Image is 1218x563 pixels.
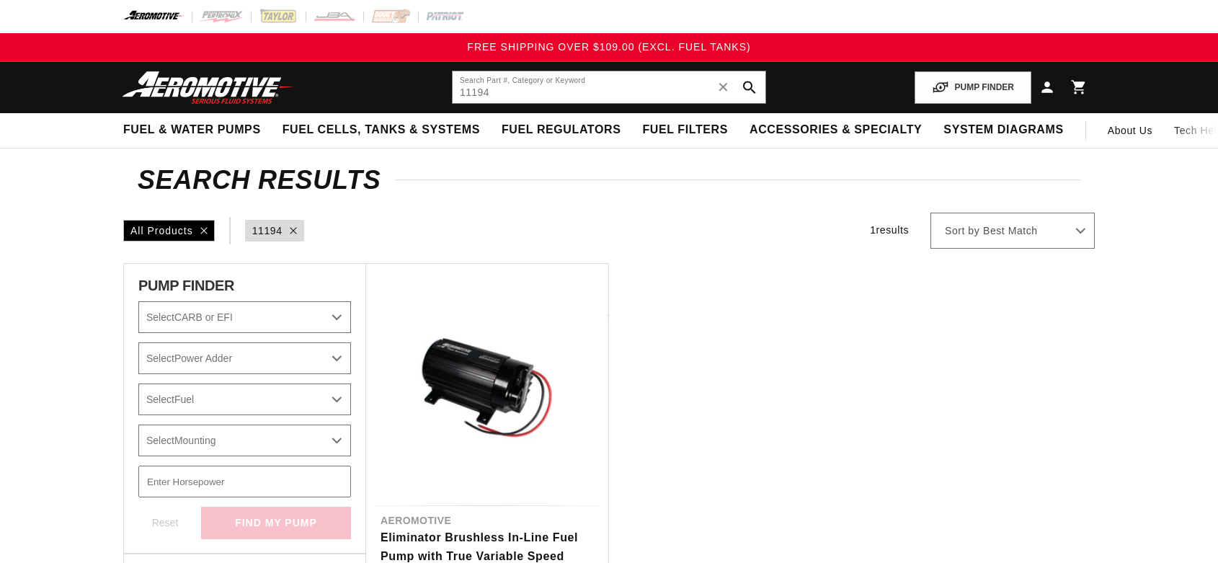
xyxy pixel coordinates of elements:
span: PUMP FINDER [138,278,234,293]
summary: Fuel Filters [631,113,739,147]
h2: Search Results [138,169,1080,192]
span: About Us [1108,125,1152,136]
button: PUMP FINDER [915,71,1031,104]
a: About Us [1097,113,1163,148]
span: Fuel Filters [642,123,728,138]
a: 11194 [252,223,283,239]
summary: Accessories & Specialty [739,113,933,147]
select: Mounting [138,425,351,456]
summary: Fuel & Water Pumps [112,113,272,147]
span: Fuel Cells, Tanks & Systems [283,123,480,138]
div: All Products [123,220,215,241]
select: Sort by [930,213,1095,249]
span: Sort by [945,224,979,239]
select: Fuel [138,384,351,415]
select: Power Adder [138,342,351,374]
span: Fuel & Water Pumps [123,123,261,138]
span: ✕ [717,76,730,99]
select: CARB or EFI [138,301,351,333]
summary: Fuel Regulators [491,113,631,147]
span: System Diagrams [943,123,1063,138]
span: Fuel Regulators [502,123,621,138]
button: search button [734,71,765,103]
input: Enter Horsepower [138,466,351,497]
span: Accessories & Specialty [750,123,922,138]
input: Search by Part Number, Category or Keyword [453,71,765,103]
summary: System Diagrams [933,113,1074,147]
span: FREE SHIPPING OVER $109.00 (EXCL. FUEL TANKS) [467,41,750,53]
summary: Fuel Cells, Tanks & Systems [272,113,491,147]
span: 1 results [870,224,909,236]
img: Aeromotive [118,71,298,105]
